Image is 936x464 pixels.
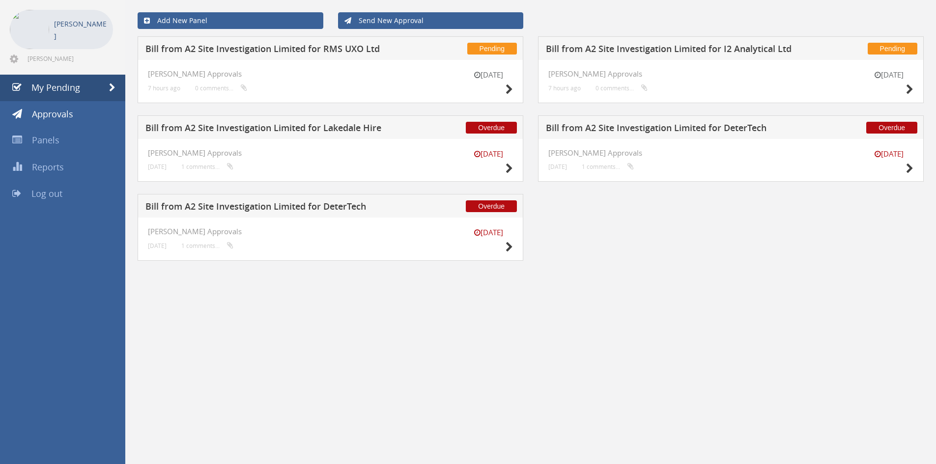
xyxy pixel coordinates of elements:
small: 7 hours ago [548,84,581,92]
span: Panels [32,134,59,146]
span: Approvals [32,108,73,120]
h4: [PERSON_NAME] Approvals [548,149,913,157]
span: [PERSON_NAME][EMAIL_ADDRESS][PERSON_NAME][DOMAIN_NAME] [28,55,111,62]
small: [DATE] [464,149,513,159]
span: My Pending [31,82,80,93]
h4: [PERSON_NAME] Approvals [148,70,513,78]
span: Overdue [466,122,517,134]
small: [DATE] [864,149,913,159]
span: Overdue [466,200,517,212]
span: Pending [868,43,917,55]
small: [DATE] [148,163,167,170]
h4: [PERSON_NAME] Approvals [148,227,513,236]
small: [DATE] [464,227,513,238]
h5: Bill from A2 Site Investigation Limited for I2 Analytical Ltd [546,44,805,56]
span: Reports [32,161,64,173]
small: 0 comments... [195,84,247,92]
h5: Bill from A2 Site Investigation Limited for Lakedale Hire [145,123,404,136]
h5: Bill from A2 Site Investigation Limited for DeterTech [546,123,805,136]
small: 1 comments... [181,242,233,249]
small: [DATE] [548,163,567,170]
small: 0 comments... [596,84,648,92]
small: 7 hours ago [148,84,180,92]
span: Log out [31,188,62,199]
p: [PERSON_NAME] [54,18,108,42]
span: Pending [467,43,517,55]
small: 1 comments... [181,163,233,170]
h4: [PERSON_NAME] Approvals [148,149,513,157]
a: Add New Panel [138,12,323,29]
small: [DATE] [148,242,167,249]
small: [DATE] [464,70,513,80]
a: Send New Approval [338,12,524,29]
span: Overdue [866,122,917,134]
small: 1 comments... [582,163,634,170]
h4: [PERSON_NAME] Approvals [548,70,913,78]
small: [DATE] [864,70,913,80]
h5: Bill from A2 Site Investigation Limited for DeterTech [145,202,404,214]
h5: Bill from A2 Site Investigation Limited for RMS UXO Ltd [145,44,404,56]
